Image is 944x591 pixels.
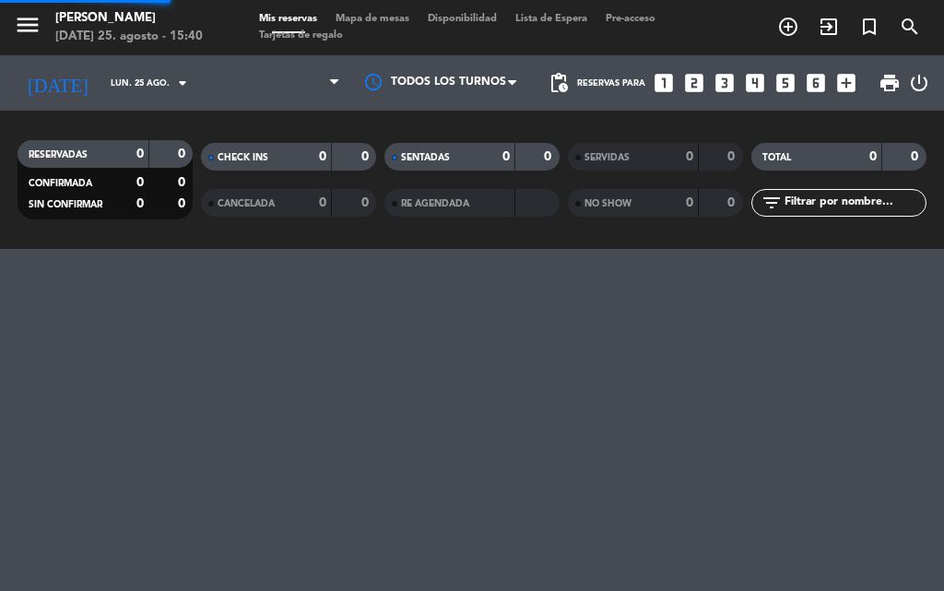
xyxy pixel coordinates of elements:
[727,150,738,163] strong: 0
[584,153,630,162] span: SERVIDAS
[818,16,840,38] i: exit_to_app
[14,11,41,39] i: menu
[326,14,419,24] span: Mapa de mesas
[596,14,665,24] span: Pre-acceso
[768,11,808,42] span: RESERVAR MESA
[29,150,88,160] span: RESERVADAS
[419,14,506,24] span: Disponibilidad
[361,196,372,209] strong: 0
[29,179,92,188] span: CONFIRMADA
[834,71,858,95] i: add_box
[250,30,352,41] span: Tarjetas de regalo
[548,72,570,94] span: pending_actions
[319,196,326,209] strong: 0
[777,16,799,38] i: add_circle_outline
[136,176,144,189] strong: 0
[401,199,469,208] span: RE AGENDADA
[890,11,930,42] span: BUSCAR
[686,150,693,163] strong: 0
[652,71,676,95] i: looks_one
[908,55,930,111] div: LOG OUT
[849,11,890,42] span: Reserva especial
[686,196,693,209] strong: 0
[218,153,268,162] span: CHECK INS
[713,71,737,95] i: looks_3
[136,197,144,210] strong: 0
[804,71,828,95] i: looks_6
[762,153,791,162] span: TOTAL
[502,150,510,163] strong: 0
[361,150,372,163] strong: 0
[171,72,194,94] i: arrow_drop_down
[879,72,901,94] span: print
[858,16,880,38] i: turned_in_not
[727,196,738,209] strong: 0
[743,71,767,95] i: looks_4
[682,71,706,95] i: looks_two
[773,71,797,95] i: looks_5
[869,150,877,163] strong: 0
[55,28,203,46] div: [DATE] 25. agosto - 15:40
[218,199,275,208] span: CANCELADA
[29,200,102,209] span: SIN CONFIRMAR
[911,150,922,163] strong: 0
[761,192,783,214] i: filter_list
[577,78,645,89] span: Reservas para
[14,65,101,101] i: [DATE]
[506,14,596,24] span: Lista de Espera
[178,197,189,210] strong: 0
[136,148,144,160] strong: 0
[544,150,555,163] strong: 0
[250,14,326,24] span: Mis reservas
[808,11,849,42] span: WALK IN
[14,11,41,45] button: menu
[401,153,450,162] span: SENTADAS
[178,176,189,189] strong: 0
[319,150,326,163] strong: 0
[584,199,631,208] span: NO SHOW
[178,148,189,160] strong: 0
[908,72,930,94] i: power_settings_new
[55,9,203,28] div: [PERSON_NAME]
[783,193,926,213] input: Filtrar por nombre...
[899,16,921,38] i: search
